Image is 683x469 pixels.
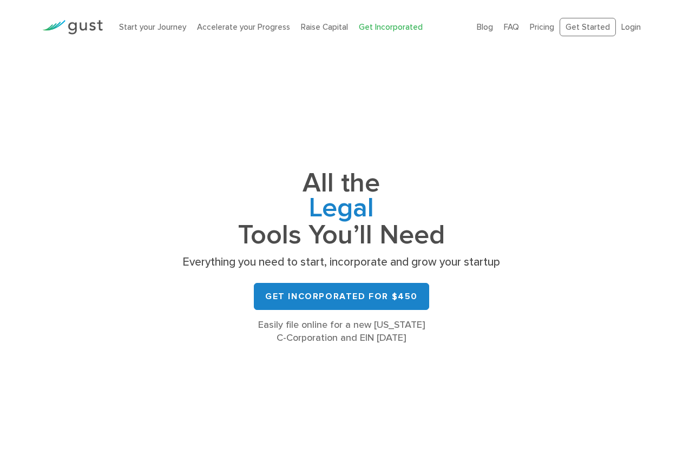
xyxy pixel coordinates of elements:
a: Start your Journey [119,22,186,32]
div: Easily file online for a new [US_STATE] C-Corporation and EIN [DATE] [179,319,504,345]
a: Raise Capital [301,22,348,32]
p: Everything you need to start, incorporate and grow your startup [179,255,504,270]
h1: All the Tools You’ll Need [179,171,504,247]
a: Get Incorporated [359,22,423,32]
a: Accelerate your Progress [197,22,290,32]
a: Blog [477,22,493,32]
a: FAQ [504,22,519,32]
a: Pricing [530,22,554,32]
a: Login [621,22,641,32]
a: Get Started [560,18,616,37]
img: Gust Logo [42,20,103,35]
a: Get Incorporated for $450 [254,283,429,310]
span: Legal [179,196,504,223]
